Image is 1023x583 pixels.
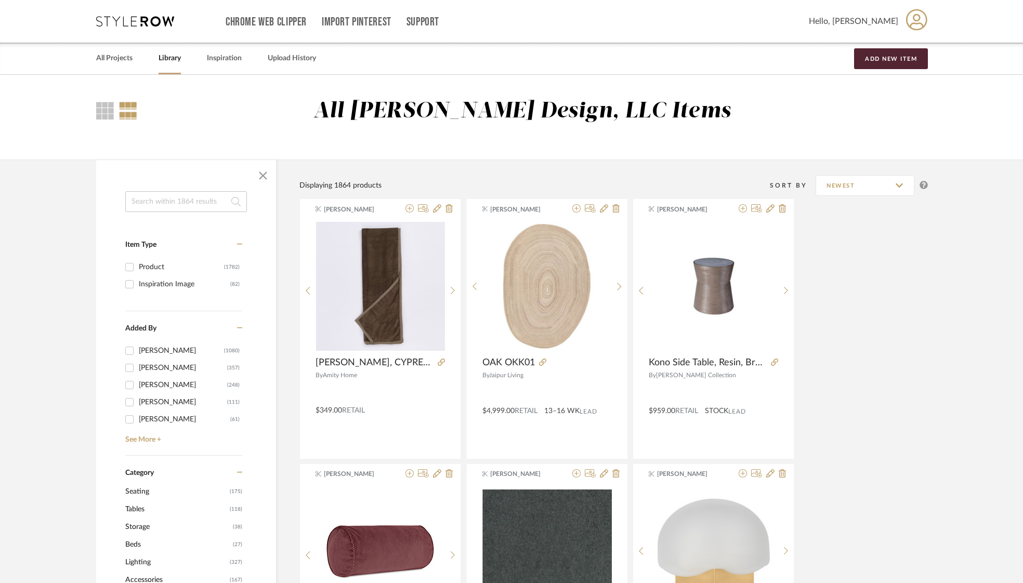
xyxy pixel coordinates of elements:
[323,372,357,378] span: Amity Home
[675,407,698,415] span: Retail
[854,48,928,69] button: Add New Item
[482,222,611,351] img: OAK OKK01
[125,325,156,332] span: Added By
[728,408,746,415] span: Lead
[490,469,556,479] span: [PERSON_NAME]
[139,394,227,410] div: [PERSON_NAME]
[656,372,736,378] span: [PERSON_NAME] Collection
[139,411,230,428] div: [PERSON_NAME]
[230,411,240,428] div: (61)
[316,222,445,351] img: SAUNDERS, CYPRESS, SUPER THROW
[125,518,230,536] span: Storage
[253,165,273,186] button: Close
[125,536,230,553] span: Beds
[125,500,227,518] span: Tables
[705,406,728,417] span: STOCK
[580,408,597,415] span: Lead
[316,407,342,414] span: $349.00
[227,360,240,376] div: (357)
[324,205,389,214] span: [PERSON_NAME]
[489,372,523,378] span: Jaipur Living
[649,245,778,328] img: Kono Side Table, Resin, Bronze Finish, Concrete Composite Top
[490,205,556,214] span: [PERSON_NAME]
[649,221,778,351] div: 0
[139,276,230,293] div: Inspiration Image
[316,221,445,351] div: 0
[227,377,240,393] div: (248)
[342,407,365,414] span: Retail
[316,372,323,378] span: By
[482,357,535,368] span: OAK OKK01
[233,519,242,535] span: (38)
[649,372,656,378] span: By
[313,98,731,125] div: All [PERSON_NAME] Design, LLC Items
[657,469,723,479] span: [PERSON_NAME]
[139,342,224,359] div: [PERSON_NAME]
[125,553,227,571] span: Lighting
[123,428,242,444] a: See More +
[159,51,181,65] a: Library
[649,357,767,368] span: Kono Side Table, Resin, Bronze Finish, Concrete Composite Top
[770,180,816,191] div: Sort By
[322,18,391,27] a: Import Pinterest
[139,259,224,275] div: Product
[226,18,307,27] a: Chrome Web Clipper
[139,377,227,393] div: [PERSON_NAME]
[230,483,242,500] span: (175)
[657,205,723,214] span: [PERSON_NAME]
[482,407,515,415] span: $4,999.00
[224,342,240,359] div: (1080)
[125,191,247,212] input: Search within 1864 results
[515,407,537,415] span: Retail
[230,554,242,571] span: (327)
[125,241,156,248] span: Item Type
[230,501,242,518] span: (118)
[482,372,489,378] span: By
[268,51,316,65] a: Upload History
[299,180,382,191] div: Displaying 1864 products
[125,469,154,478] span: Category
[316,357,434,368] span: [PERSON_NAME], CYPRESS, SUPER THROW
[96,51,133,65] a: All Projects
[224,259,240,275] div: (1782)
[809,15,898,28] span: Hello, [PERSON_NAME]
[233,536,242,553] span: (27)
[207,51,242,65] a: Inspiration
[230,276,240,293] div: (82)
[544,406,580,417] span: 13–16 WK
[125,483,227,500] span: Seating
[227,394,240,410] div: (111)
[406,18,439,27] a: Support
[324,469,389,479] span: [PERSON_NAME]
[139,360,227,376] div: [PERSON_NAME]
[649,407,675,415] span: $959.00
